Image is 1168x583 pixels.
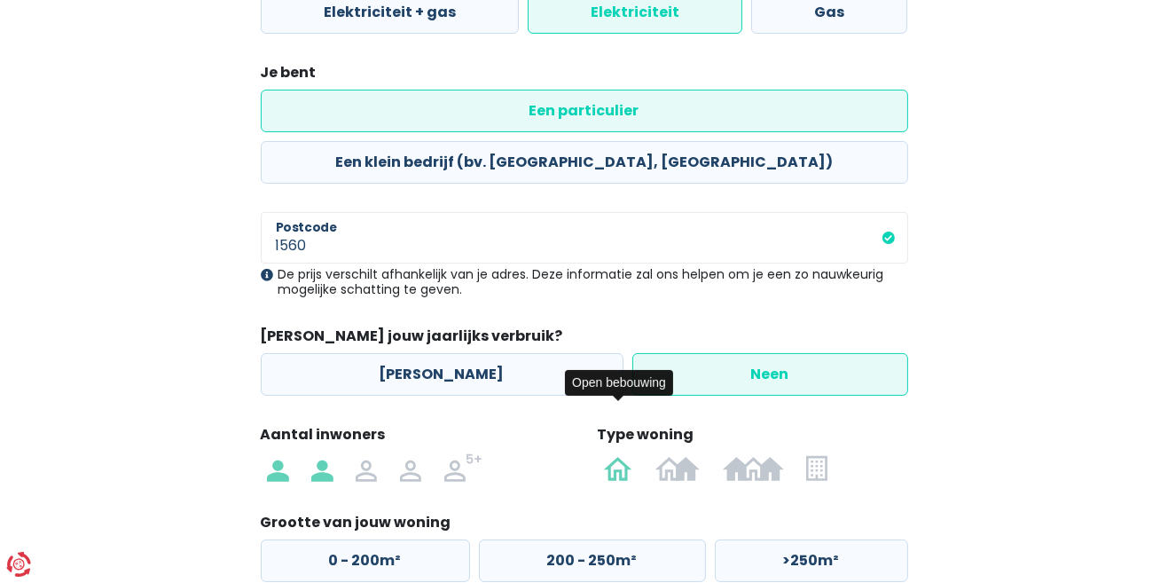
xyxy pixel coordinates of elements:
img: 1 persoon [267,453,288,482]
label: 200 - 250m² [479,540,706,582]
label: 0 - 200m² [261,540,470,582]
div: Open bebouwing [565,370,673,396]
legend: [PERSON_NAME] jouw jaarlijks verbruik? [261,326,908,353]
img: 5+ personen [444,453,483,482]
label: Een particulier [261,90,908,132]
img: 3 personen [356,453,377,482]
img: Halfopen bebouwing [655,453,700,482]
div: De prijs verschilt afhankelijk van je adres. Deze informatie zal ons helpen om je een zo nauwkeur... [261,267,908,297]
label: >250m² [715,540,908,582]
label: Een klein bedrijf (bv. [GEOGRAPHIC_DATA], [GEOGRAPHIC_DATA]) [261,141,908,184]
input: 1000 [261,212,908,264]
img: Appartement [806,453,827,482]
img: Gesloten bebouwing [723,453,784,482]
img: Open bebouwing [604,453,632,482]
label: [PERSON_NAME] [261,353,623,396]
img: 4 personen [400,453,421,482]
label: Neen [632,353,908,396]
img: 2 personen [311,453,333,482]
legend: Grootte van jouw woning [261,512,908,540]
legend: Aantal inwoners [261,424,571,452]
legend: Je bent [261,62,908,90]
legend: Type woning [598,424,908,452]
